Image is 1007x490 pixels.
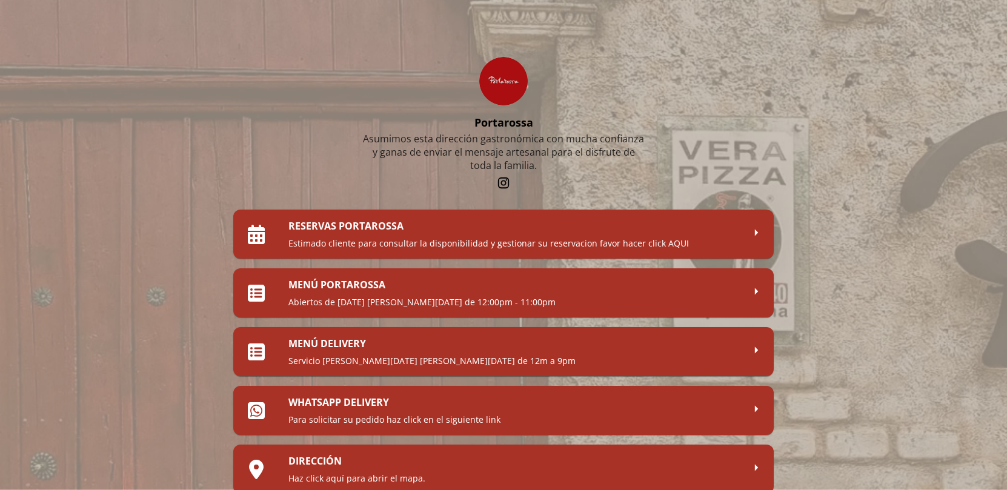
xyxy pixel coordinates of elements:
h2: WHATSAPP DELIVERY [288,396,743,409]
p: Para solicitar su pedido haz click en el siguiente link [288,414,743,425]
h2: RESERVAS PORTAROSSA [288,219,743,233]
a: social-link-INSTAGRAM [495,174,512,191]
p: Servicio [PERSON_NAME][DATE] [PERSON_NAME][DATE] de 12m a 9pm [288,355,743,366]
h2: MENÚ PORTAROSSA [288,278,743,291]
p: Asumimos esta dirección gastronómica con mucha confianza y ganas de enviar el mensaje artesanal p... [361,132,646,172]
p: Estimado cliente para consultar la disponibilidad y gestionar su reservacion favor hacer click AQUI [288,237,743,249]
h2: MENÚ DELIVERY [288,337,743,350]
h2: DIRECCIÓN [288,454,743,468]
p: Haz click aquí para abrir el mapa. [288,472,743,484]
h1: Portarossa [361,115,646,130]
p: Abiertos de [DATE] [PERSON_NAME][DATE] de 12:00pm - 11:00pm [288,296,743,308]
